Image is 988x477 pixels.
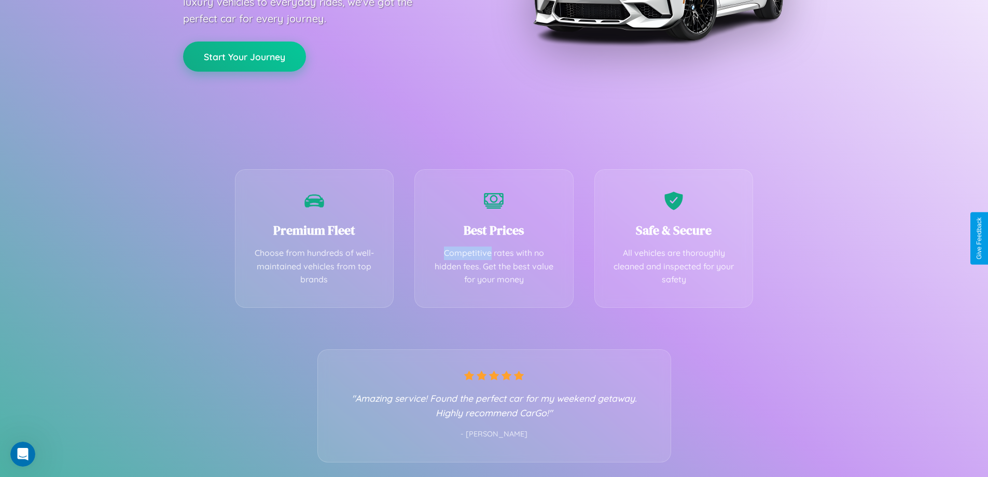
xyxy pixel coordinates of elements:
button: Start Your Journey [183,42,306,72]
h3: Best Prices [430,222,558,239]
h3: Safe & Secure [610,222,737,239]
p: - [PERSON_NAME] [339,428,650,441]
p: Choose from hundreds of well-maintained vehicles from top brands [251,247,378,287]
p: "Amazing service! Found the perfect car for my weekend getaway. Highly recommend CarGo!" [339,391,650,420]
h3: Premium Fleet [251,222,378,239]
p: All vehicles are thoroughly cleaned and inspected for your safety [610,247,737,287]
iframe: Intercom live chat [10,442,35,467]
div: Give Feedback [976,217,983,260]
p: Competitive rates with no hidden fees. Get the best value for your money [430,247,558,287]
